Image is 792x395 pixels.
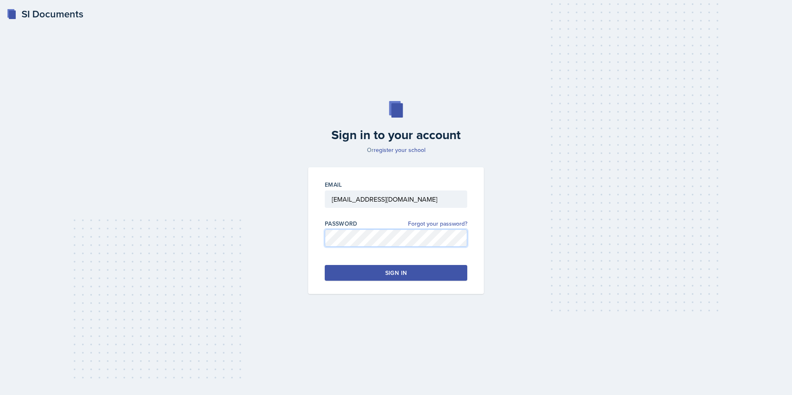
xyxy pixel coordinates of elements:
a: register your school [374,146,425,154]
h2: Sign in to your account [303,128,489,142]
label: Email [325,181,342,189]
a: Forgot your password? [408,219,467,228]
a: SI Documents [7,7,83,22]
div: Sign in [385,269,407,277]
label: Password [325,219,357,228]
button: Sign in [325,265,467,281]
p: Or [303,146,489,154]
input: Email [325,190,467,208]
